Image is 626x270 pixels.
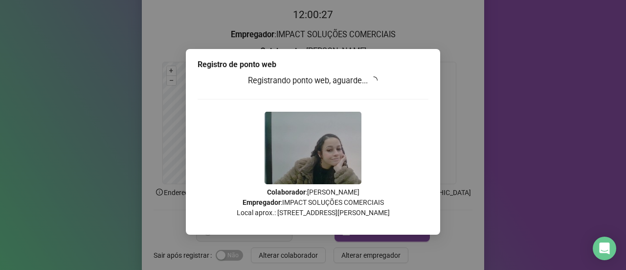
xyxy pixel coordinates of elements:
h3: Registrando ponto web, aguarde... [198,74,428,87]
div: Registro de ponto web [198,59,428,71]
div: Open Intercom Messenger [593,237,616,260]
strong: Empregador [243,198,281,206]
p: : [PERSON_NAME] : IMPACT SOLUÇÕES COMERCIAIS Local aprox.: [STREET_ADDRESS][PERSON_NAME] [198,187,428,218]
strong: Colaborador [267,188,306,196]
span: loading [370,76,378,84]
img: 9k= [265,112,361,184]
